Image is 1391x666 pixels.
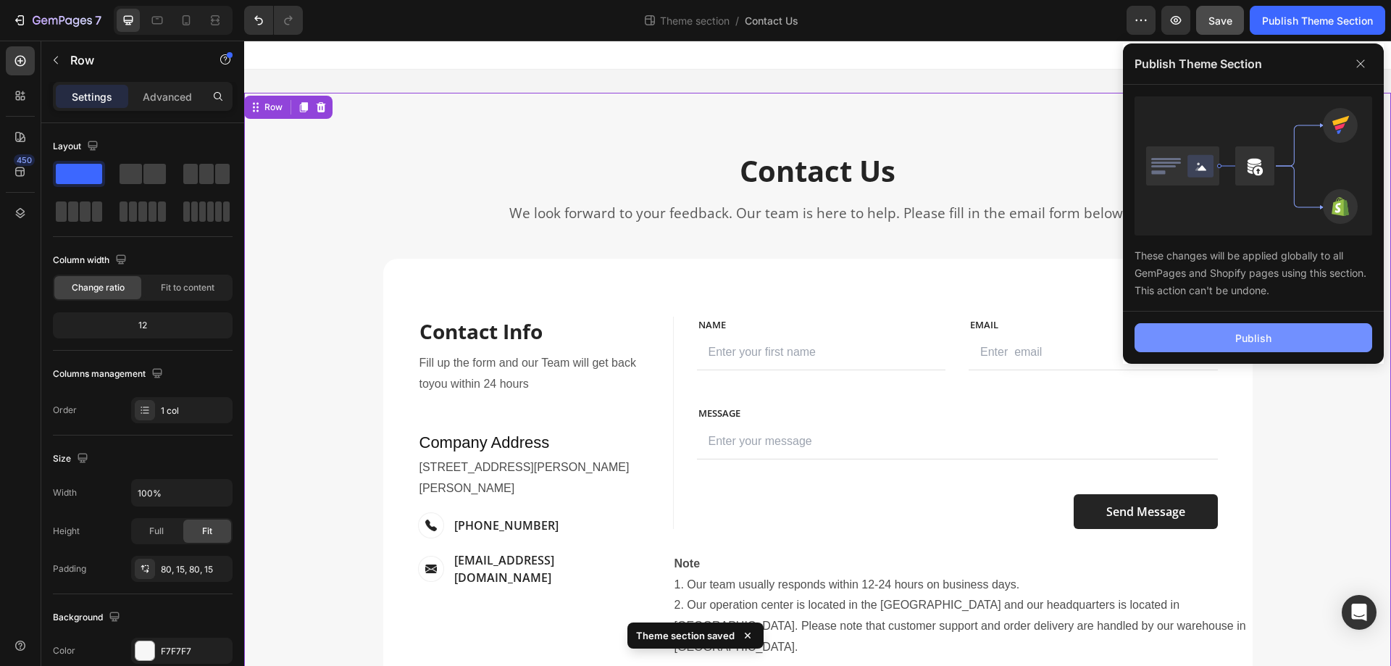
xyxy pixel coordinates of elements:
div: Publish Theme Section [1262,13,1373,28]
iframe: Design area [244,41,1391,666]
button: 7 [6,6,108,35]
strong: Note [430,517,456,529]
input: Auto [132,480,232,506]
div: Width [53,486,77,499]
div: Column width [53,251,130,270]
input: Enter your first name [453,294,702,330]
span: Change ratio [72,281,125,294]
div: Height [53,525,80,538]
div: Order [53,404,77,417]
div: Publish [1235,330,1271,346]
div: Row [17,60,41,73]
div: These changes will be applied globally to all GemPages and Shopify pages using this section. This... [1135,236,1372,299]
div: Color [53,644,75,657]
p: MESSAGE [454,366,972,380]
div: Send Message [862,462,941,480]
div: Padding [53,562,86,575]
input: Enter your message [453,383,974,419]
p: 1. Our team usually responds within 12-24 hours on business days. [430,513,1007,555]
span: Fit to content [161,281,214,294]
span: Full [149,525,164,538]
div: 450 [14,154,35,166]
button: Publish [1135,323,1372,352]
p: Advanced [143,89,192,104]
button: Send Message [830,454,974,488]
div: 80, 15, 80, 15 [161,563,229,576]
span: Save [1208,14,1232,27]
div: Open Intercom Messenger [1342,595,1377,630]
p: Settings [72,89,112,104]
p: Theme section saved [636,628,735,643]
div: 12 [56,315,230,336]
div: Undo/Redo [244,6,303,35]
p: 2. Our operation center is located in the [GEOGRAPHIC_DATA] and our headquarters is located in [G... [430,554,1007,617]
span: Theme section [657,13,732,28]
div: Size [53,449,91,469]
span: / [735,13,739,28]
span: Fit [202,525,212,538]
input: Enter email [724,294,974,330]
div: Background [53,608,123,628]
button: Publish Theme Section [1250,6,1385,35]
div: 1 col [161,404,229,417]
div: Columns management [53,365,166,384]
p: NAME [454,278,701,292]
p: Publish Theme Section [1135,55,1262,72]
button: Save [1196,6,1244,35]
div: F7F7F7 [161,645,229,658]
div: Layout [53,137,101,157]
p: 7 [95,12,101,29]
p: Email [726,278,972,292]
span: Contact Us [745,13,798,28]
p: Row [70,51,193,69]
